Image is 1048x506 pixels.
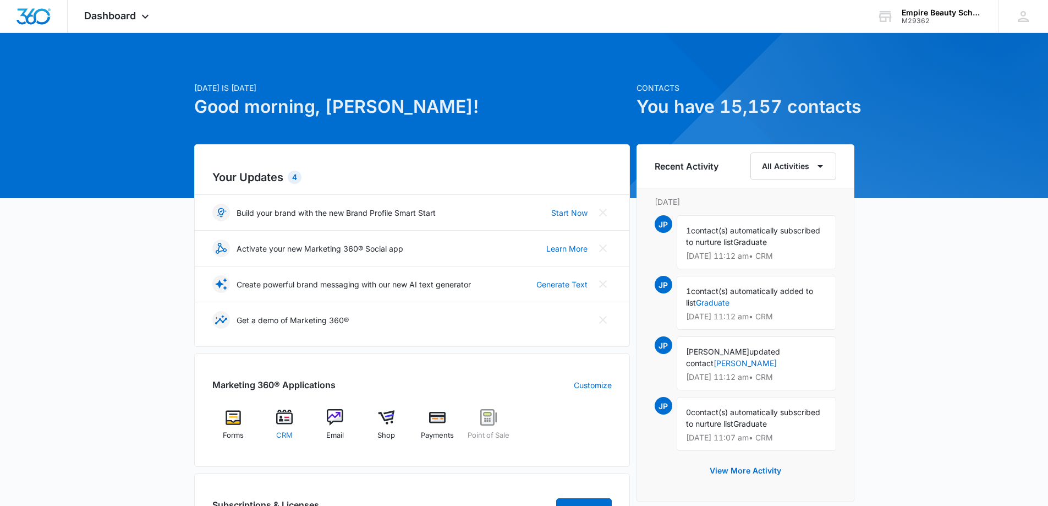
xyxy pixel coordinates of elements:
h6: Recent Activity [655,160,718,173]
button: Close [594,204,612,221]
span: Point of Sale [468,430,509,441]
h1: You have 15,157 contacts [637,94,854,120]
a: Graduate [696,298,729,307]
div: account id [902,17,982,25]
p: [DATE] 11:07 am • CRM [686,434,827,442]
div: 4 [288,171,301,184]
span: JP [655,397,672,415]
p: Build your brand with the new Brand Profile Smart Start [237,207,436,219]
a: Point of Sale [467,409,509,449]
p: [DATE] 11:12 am • CRM [686,373,827,381]
span: 0 [686,407,691,417]
span: Graduate [733,237,767,247]
button: Close [594,275,612,293]
span: Shop [377,430,395,441]
a: [PERSON_NAME] [714,358,777,368]
p: [DATE] is [DATE] [194,82,630,94]
span: [PERSON_NAME] [686,347,749,356]
a: Generate Text [536,279,588,290]
p: Contacts [637,82,854,94]
span: Forms [223,430,244,441]
a: Start Now [551,207,588,219]
a: Learn More [546,243,588,254]
button: All Activities [750,153,836,180]
span: 1 [686,226,691,235]
span: 1 [686,286,691,296]
span: JP [655,276,672,293]
a: Shop [365,409,408,449]
span: Dashboard [84,10,136,21]
h2: Your Updates [212,169,612,186]
a: Forms [212,409,255,449]
button: Close [594,240,612,257]
p: Create powerful brand messaging with our new AI text generator [237,279,471,290]
span: contact(s) automatically subscribed to nurture list [686,407,820,428]
p: Get a demo of Marketing 360® [237,314,349,326]
a: Payments [416,409,459,449]
h2: Marketing 360® Applications [212,378,336,391]
p: [DATE] 11:12 am • CRM [686,252,827,260]
span: Email [326,430,344,441]
span: contact(s) automatically subscribed to nurture list [686,226,820,247]
span: Graduate [733,419,767,428]
p: Activate your new Marketing 360® Social app [237,243,403,254]
button: Close [594,311,612,329]
span: contact(s) automatically added to list [686,286,813,307]
a: Customize [574,379,612,391]
span: JP [655,336,672,354]
div: account name [902,8,982,17]
p: [DATE] [655,196,836,208]
p: [DATE] 11:12 am • CRM [686,313,827,320]
a: CRM [263,409,305,449]
button: View More Activity [699,458,792,484]
a: Email [314,409,356,449]
span: Payments [421,430,454,441]
span: JP [655,215,672,233]
h1: Good morning, [PERSON_NAME]! [194,94,630,120]
span: CRM [276,430,293,441]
